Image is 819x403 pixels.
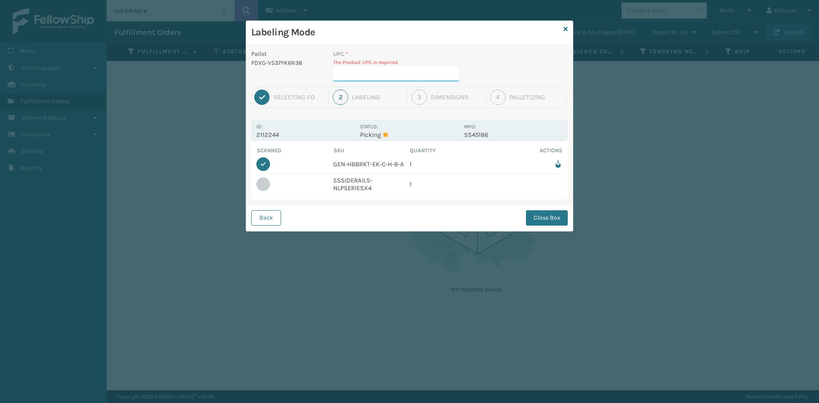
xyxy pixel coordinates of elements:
div: 4 [490,90,505,105]
p: 2112244 [256,131,355,139]
th: SKU [333,146,410,155]
div: 3 [412,90,427,105]
th: Actions [486,146,563,155]
div: Selecting FO [273,93,325,101]
p: Picking [360,131,459,139]
td: SSSIDERAILS-NLPSERIESX4 [333,174,410,194]
p: The Product UPC is required. [333,58,459,66]
div: Labeling [352,93,403,101]
div: 1 [254,90,270,105]
button: Close Box [526,210,568,226]
button: Back [251,210,281,226]
td: 1 [409,155,486,174]
th: Quantity [409,146,486,155]
th: Scanned [256,146,333,155]
div: 2 [333,90,348,105]
label: Status: [360,124,378,130]
td: 1 [409,174,486,194]
td: GEN-HBBRKT-EK-C-H-B-A [333,155,410,174]
div: Dimensions [431,93,482,101]
div: Palletizing [509,93,565,101]
h3: Labeling Mode [251,26,560,39]
td: Remove from box [486,155,563,174]
p: SS45186 [464,131,563,139]
p: FDXG-V537FK6R38 [251,58,323,67]
label: Id: [256,124,262,130]
p: Pallet [251,49,323,58]
label: UPC [333,49,348,58]
label: MPO: [464,124,476,130]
